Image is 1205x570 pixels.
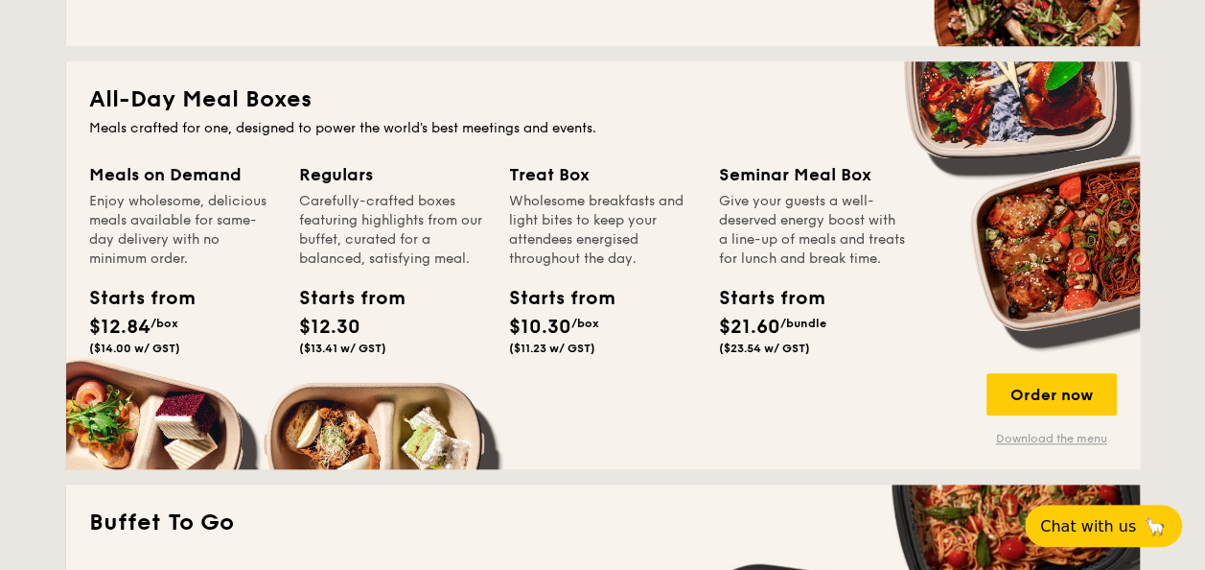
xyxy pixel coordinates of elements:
[719,192,906,269] div: Give your guests a well-deserved energy boost with a line-up of meals and treats for lunch and br...
[151,317,178,330] span: /box
[509,161,696,188] div: Treat Box
[1040,517,1136,535] span: Chat with us
[89,84,1117,115] h2: All-Day Meal Boxes
[1144,515,1167,537] span: 🦙
[299,284,385,313] div: Starts from
[986,431,1117,446] a: Download the menu
[571,317,599,330] span: /box
[719,284,805,313] div: Starts from
[986,373,1117,416] div: Order now
[1025,505,1182,547] button: Chat with us🦙
[299,316,360,339] span: $12.30
[89,161,276,188] div: Meals on Demand
[299,161,486,188] div: Regulars
[509,342,595,355] span: ($11.23 w/ GST)
[89,316,151,339] span: $12.84
[719,316,780,339] span: $21.60
[89,342,180,355] span: ($14.00 w/ GST)
[719,161,906,188] div: Seminar Meal Box
[509,316,571,339] span: $10.30
[719,342,810,355] span: ($23.54 w/ GST)
[89,119,1117,138] div: Meals crafted for one, designed to power the world's best meetings and events.
[299,342,386,355] span: ($13.41 w/ GST)
[89,192,276,269] div: Enjoy wholesome, delicious meals available for same-day delivery with no minimum order.
[299,192,486,269] div: Carefully-crafted boxes featuring highlights from our buffet, curated for a balanced, satisfying ...
[89,284,175,313] div: Starts from
[89,508,1117,538] h2: Buffet To Go
[780,317,826,330] span: /bundle
[509,284,595,313] div: Starts from
[509,192,696,269] div: Wholesome breakfasts and light bites to keep your attendees energised throughout the day.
